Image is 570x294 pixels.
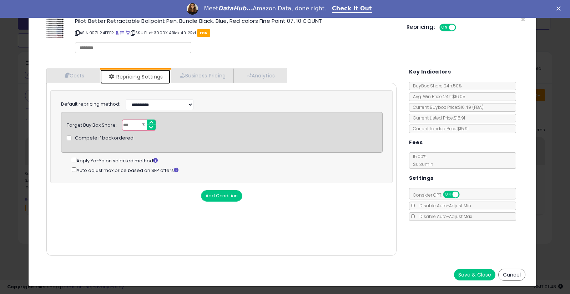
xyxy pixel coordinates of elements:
a: Analytics [233,68,286,83]
button: Add Condition [201,190,242,202]
div: Close [556,6,564,11]
span: % [137,120,149,131]
h5: Settings [409,174,433,183]
span: × [521,14,525,25]
div: Apply Yo-Yo on selected method [72,156,383,164]
span: Current Listed Price: $15.91 [409,115,465,121]
div: Meet Amazon Data, done right. [204,5,326,12]
span: FBA [197,29,210,37]
button: Save & Close [454,269,495,280]
span: Avg. Win Price 24h: $16.05 [409,93,465,100]
span: OFF [459,192,470,198]
span: $0.30 min [409,161,433,167]
a: Costs [47,68,100,83]
a: Repricing Settings [100,70,170,84]
span: 15.00 % [409,153,433,167]
a: Your listing only [126,30,130,36]
h3: Pilot Better Retractable Ballpoint Pen, Bundle Black, Blue, Red colors Fine Point 07, 10 COUNT [75,18,396,24]
h5: Key Indicators [409,67,451,76]
span: Consider CPT: [409,192,469,198]
span: Disable Auto-Adjust Min [416,203,471,209]
img: Profile image for Georgie [187,3,198,15]
span: Current Landed Price: $15.91 [409,126,469,132]
label: Default repricing method: [61,101,120,108]
span: Current Buybox Price: [409,104,484,110]
div: Auto adjust max price based on SFP offers [72,166,383,174]
a: BuyBox page [115,30,119,36]
img: 517LUx+ezJL._SL60_.jpg [45,18,65,40]
h5: Fees [409,138,423,147]
span: ( FBA ) [472,104,484,110]
button: Cancel [498,269,525,281]
div: Target Buy Box Share: [67,120,117,129]
i: DataHub... [218,5,253,12]
span: ON [444,192,453,198]
span: OFF [455,25,466,31]
span: BuyBox Share 24h: 50% [409,83,461,89]
h5: Repricing: [407,24,435,30]
span: ON [440,25,449,31]
span: Disable Auto-Adjust Max [416,213,472,219]
a: All offer listings [120,30,124,36]
p: ASIN: B07H24FPFR | SKU: Pilot 3000X 4Blck 4Bl 2Rd [75,27,396,39]
a: Business Pricing [171,68,233,83]
a: Check It Out [332,5,372,13]
span: Compete if backordered [75,135,133,142]
span: $16.49 [458,104,484,110]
